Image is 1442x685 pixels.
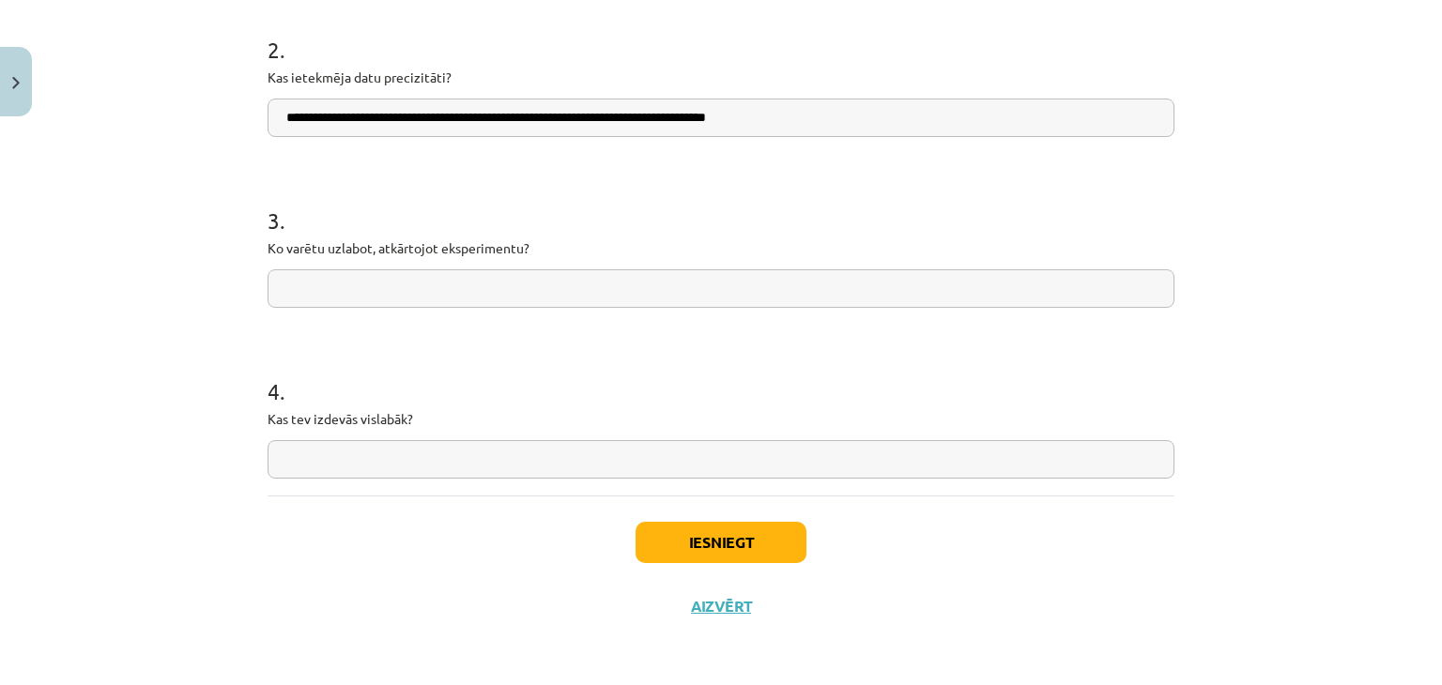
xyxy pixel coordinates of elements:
p: Kas ietekmēja datu precizitāti? [268,68,1174,87]
h1: 2 . [268,4,1174,62]
p: Ko varētu uzlabot, atkārtojot eksperimentu? [268,238,1174,258]
button: Aizvērt [685,597,757,616]
h1: 4 . [268,345,1174,403]
img: icon-close-lesson-0947bae3869378f0d4975bcd49f059093ad1ed9edebbc8119c70593378902aed.svg [12,77,20,89]
h1: 3 . [268,175,1174,233]
button: Iesniegt [636,522,806,563]
p: Kas tev izdevās vislabāk? [268,409,1174,429]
